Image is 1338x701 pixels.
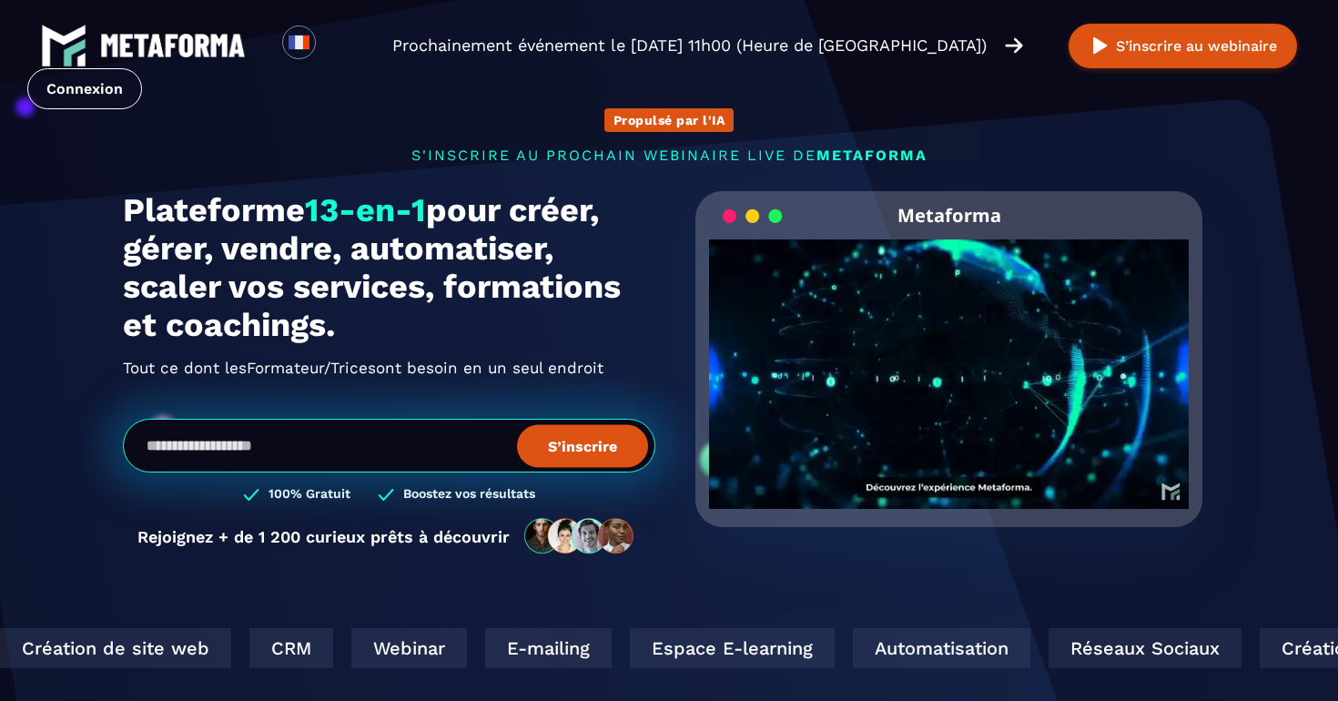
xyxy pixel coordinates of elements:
[288,31,310,54] img: fr
[519,517,641,555] img: community-people
[123,191,655,344] h1: Plateforme pour créer, gérer, vendre, automatiser, scaler vos services, formations et coachings.
[723,208,783,225] img: loading
[916,628,1031,668] div: Webinar
[353,628,546,668] div: Réseaux Sociaux
[709,239,1189,479] video: Your browser does not support the video tag.
[1089,35,1111,57] img: play
[27,68,142,109] a: Connexion
[814,628,897,668] div: CRM
[1049,628,1176,668] div: E-mailing
[305,191,426,229] span: 13-en-1
[247,353,376,382] span: Formateur/Trices
[269,486,350,503] h3: 100% Gratuit
[137,527,510,546] p: Rejoignez + de 1 200 curieux prêts à découvrir
[123,147,1215,164] p: s'inscrire au prochain webinaire live de
[1069,24,1297,68] button: S’inscrire au webinaire
[123,353,655,382] h2: Tout ce dont les ont besoin en un seul endroit
[157,628,335,668] div: Automatisation
[816,147,927,164] span: METAFORMA
[564,628,796,668] div: Création de site web
[517,424,648,467] button: S’inscrire
[897,191,1001,239] h2: Metaforma
[316,25,360,66] div: Search for option
[331,35,345,56] input: Search for option
[392,33,987,58] p: Prochainement événement le [DATE] 11h00 (Heure de [GEOGRAPHIC_DATA])
[403,486,535,503] h3: Boostez vos résultats
[100,34,246,57] img: logo
[1005,36,1023,56] img: arrow-right
[243,486,259,503] img: checked
[41,23,86,68] img: logo
[378,486,394,503] img: checked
